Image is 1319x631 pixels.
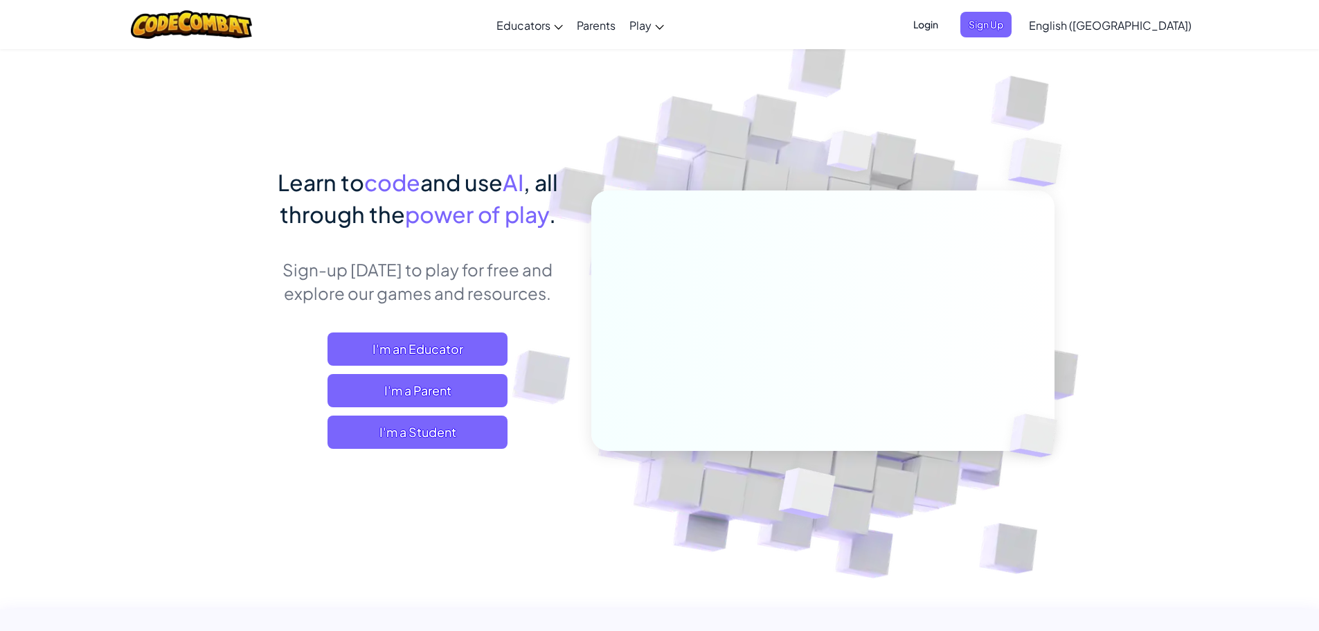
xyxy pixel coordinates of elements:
[420,168,503,196] span: and use
[800,103,900,206] img: Overlap cubes
[496,18,550,33] span: Educators
[1022,6,1199,44] a: English ([GEOGRAPHIC_DATA])
[278,168,364,196] span: Learn to
[549,200,556,228] span: .
[622,6,671,44] a: Play
[986,385,1090,486] img: Overlap cubes
[490,6,570,44] a: Educators
[1029,18,1192,33] span: English ([GEOGRAPHIC_DATA])
[905,12,946,37] button: Login
[744,438,868,553] img: Overlap cubes
[364,168,420,196] span: code
[570,6,622,44] a: Parents
[980,104,1100,221] img: Overlap cubes
[960,12,1012,37] button: Sign Up
[503,168,523,196] span: AI
[265,258,571,305] p: Sign-up [DATE] to play for free and explore our games and resources.
[629,18,652,33] span: Play
[405,200,549,228] span: power of play
[327,332,508,366] a: I'm an Educator
[327,374,508,407] a: I'm a Parent
[131,10,252,39] img: CodeCombat logo
[327,416,508,449] button: I'm a Student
